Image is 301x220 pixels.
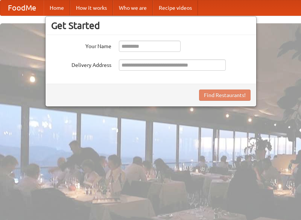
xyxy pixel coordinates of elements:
a: Who we are [113,0,153,15]
label: Delivery Address [51,59,111,69]
a: Home [44,0,70,15]
label: Your Name [51,41,111,50]
a: How it works [70,0,113,15]
a: Recipe videos [153,0,198,15]
a: FoodMe [0,0,44,15]
button: Find Restaurants! [199,90,251,101]
h3: Get Started [51,20,251,31]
